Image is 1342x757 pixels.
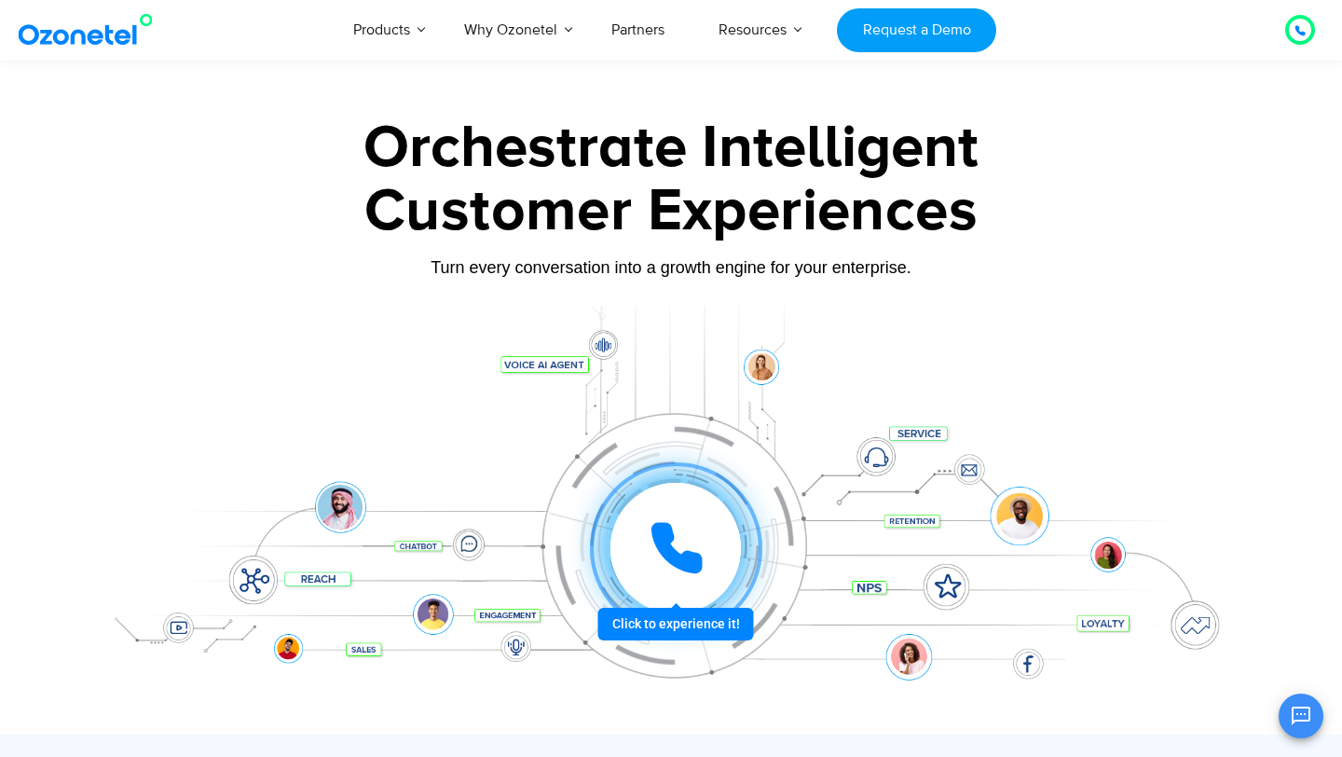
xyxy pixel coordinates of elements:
[89,257,1253,278] div: Turn every conversation into a growth engine for your enterprise.
[89,118,1253,178] div: Orchestrate Intelligent
[1279,694,1323,738] button: Open chat
[837,8,996,52] a: Request a Demo
[89,167,1253,256] div: Customer Experiences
